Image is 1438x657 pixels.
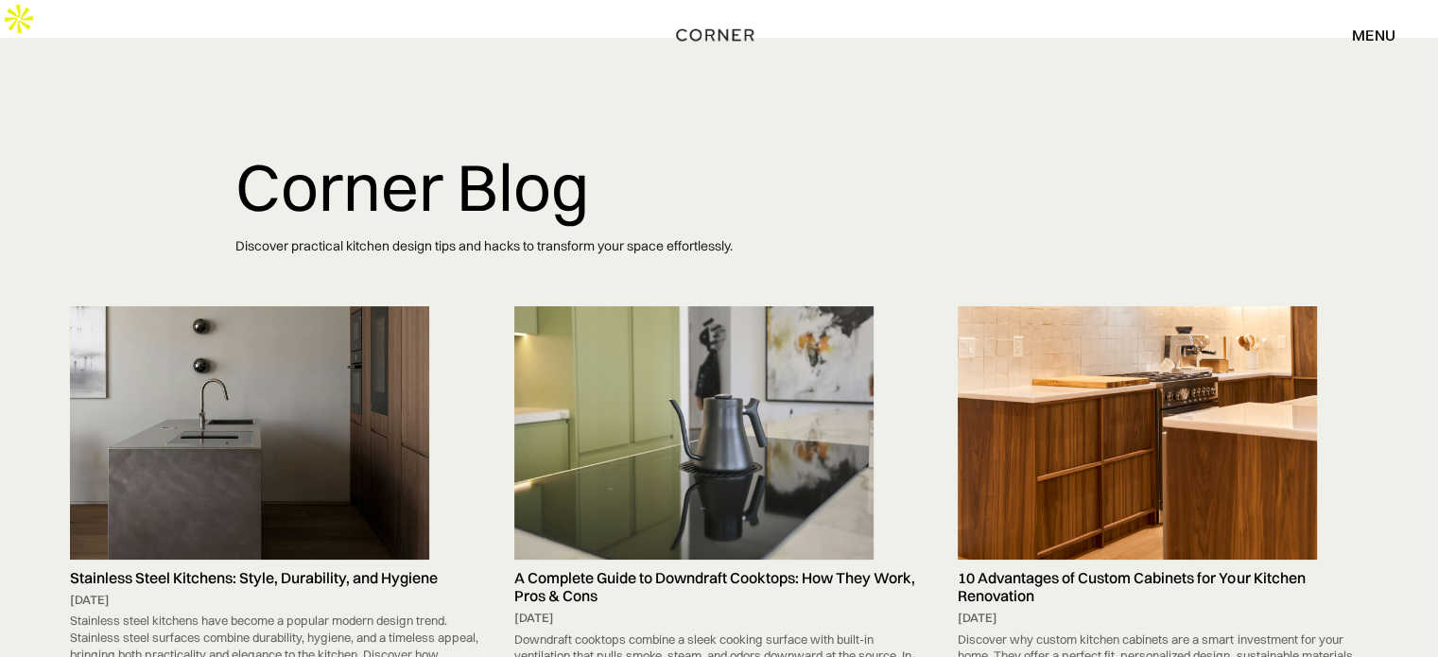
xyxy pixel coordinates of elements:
div: menu [1333,19,1395,51]
h5: A Complete Guide to Downdraft Cooktops: How They Work, Pros & Cons [514,569,925,605]
h5: Stainless Steel Kitchens: Style, Durability, and Hygiene [70,569,480,587]
div: [DATE] [958,610,1368,627]
div: [DATE] [514,610,925,627]
h1: Corner Blog [235,151,1204,223]
p: Discover practical kitchen design tips and hacks to transform your space effortlessly. [235,223,1204,269]
div: [DATE] [70,592,480,609]
div: menu [1352,27,1395,43]
h5: 10 Advantages of Custom Cabinets for Your Kitchen Renovation [958,569,1368,605]
a: home [669,23,768,47]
